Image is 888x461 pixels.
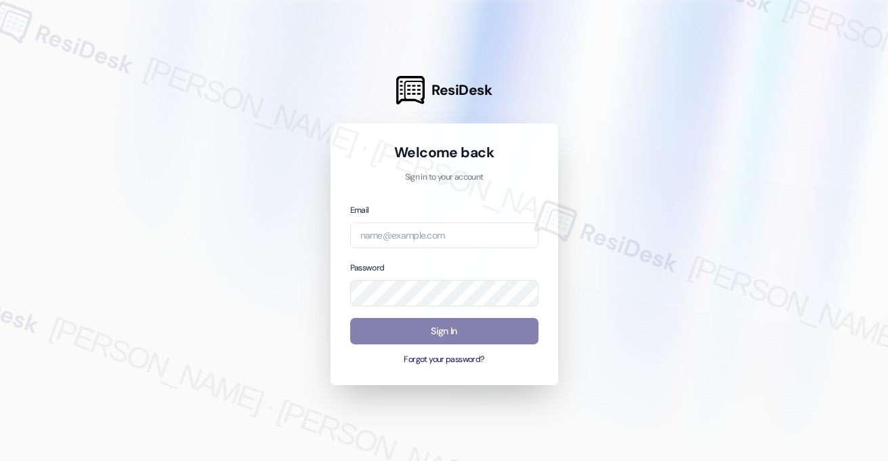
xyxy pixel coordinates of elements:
h1: Welcome back [350,143,538,162]
label: Password [350,262,385,273]
img: ResiDesk Logo [396,76,425,104]
button: Forgot your password? [350,354,538,366]
button: Sign In [350,318,538,344]
input: name@example.com [350,222,538,249]
p: Sign in to your account [350,172,538,184]
span: ResiDesk [431,81,492,100]
label: Email [350,205,369,216]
